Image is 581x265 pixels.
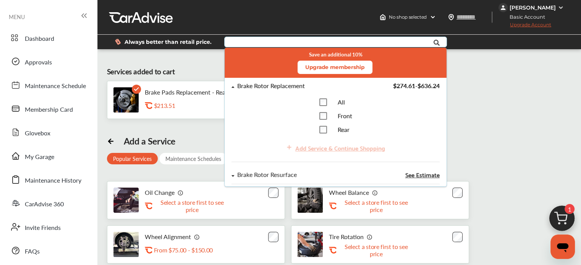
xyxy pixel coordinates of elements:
div: Popular Services [107,153,158,164]
div: Add a Service [124,136,175,146]
a: Membership Card [7,99,90,119]
img: WGsFRI8htEPBVLJbROoPRyZpYNWhNONpIPPETTm6eUC0GeLEiAAAAAElFTkSuQmCC [558,5,564,11]
p: Select a store first to see price [338,199,414,213]
a: Maintenance Schedule [7,75,90,95]
img: header-divider.bc55588e.svg [492,11,492,23]
p: From $75.00 - $150.00 [154,246,213,254]
span: Invite Friends [25,223,61,233]
span: Maintenance History [25,176,81,186]
div: $213.51 [154,102,230,109]
img: info_icon_vector.svg [372,190,378,196]
img: header-home-logo.8d720a4f.svg [380,14,386,20]
span: Dashboard [25,34,54,44]
a: My Garage [7,146,90,166]
a: Maintenance History [7,170,90,190]
a: Invite Friends [7,217,90,237]
a: Glovebox [7,122,90,142]
span: Front [337,111,352,120]
span: Glovebox [25,128,50,138]
img: info_icon_vector.svg [178,190,184,196]
span: Basic Account [499,13,551,21]
img: info_icon_vector.svg [367,234,373,240]
span: No shop selected [389,14,427,20]
img: location_vector.a44bc228.svg [448,14,454,20]
a: CarAdvise 360 [7,193,90,213]
div: [PERSON_NAME] [510,4,556,11]
span: Approvals [25,58,52,67]
span: Upgrade Account [498,22,551,31]
span: Maintenance Schedule [25,81,86,91]
span: $274.61 - $636.24 [393,81,439,90]
img: tire-rotation-thumb.jpg [298,232,323,257]
img: info_icon_vector.svg [194,234,200,240]
div: Services added to cart [107,66,175,77]
p: Brake Pads Replacement - Rear [145,88,228,96]
p: Oil Change [145,189,175,196]
span: My Garage [25,152,54,162]
p: Select a store first to see price [154,199,230,213]
span: CarAdvise 360 [25,199,64,209]
div: Brake Rotor Resurface [237,172,297,178]
button: Upgrade membership [297,61,372,74]
p: Select a store first to see price [338,243,414,257]
a: FAQs [7,241,90,260]
p: Wheel Alignment [145,233,191,240]
span: 1 [565,204,575,214]
span: MENU [9,14,25,20]
img: brake-pads-replacement-thumb.jpg [113,87,139,112]
div: Brake Rotor Replacement [237,83,305,89]
p: Wheel Balance [329,189,369,196]
span: See Estimate [405,172,439,178]
img: oil-change-thumb.jpg [113,188,139,213]
img: cart_icon.3d0951e8.svg [544,202,580,239]
span: Rear [337,125,349,134]
span: Always better than retail price. [125,39,212,45]
img: header-down-arrow.9dd2ce7d.svg [430,14,436,20]
a: Dashboard [7,28,90,48]
iframe: Button to launch messaging window [550,234,575,259]
span: FAQs [25,247,40,257]
p: Tire Rotation [329,233,364,240]
span: All [337,98,345,106]
img: tire-wheel-balance-thumb.jpg [298,188,323,213]
div: Maintenance Schedules [159,153,227,164]
img: wheel-alignment-thumb.jpg [113,232,139,257]
span: Membership Card [25,105,73,115]
img: dollor_label_vector.a70140d1.svg [115,39,121,45]
a: Approvals [7,51,90,71]
small: Save an additional 10% [309,51,362,58]
img: jVpblrzwTbfkPYzPPzSLxeg0AAAAASUVORK5CYII= [498,3,508,12]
